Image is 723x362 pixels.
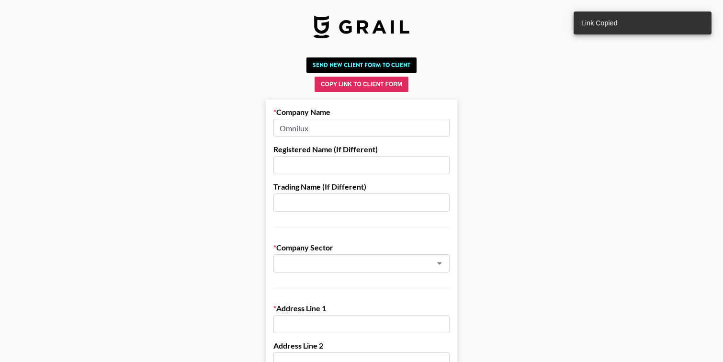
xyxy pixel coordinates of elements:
label: Address Line 1 [273,304,450,313]
label: Address Line 2 [273,341,450,351]
label: Trading Name (If Different) [273,182,450,192]
button: Send New Client Form to Client [306,57,417,73]
label: Company Name [273,107,450,117]
button: Open [433,257,446,270]
label: Company Sector [273,243,450,252]
img: Grail Talent Logo [314,15,409,38]
label: Registered Name (If Different) [273,145,450,154]
div: Link Copied [581,14,618,32]
button: Copy Link to Client Form [315,77,408,92]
